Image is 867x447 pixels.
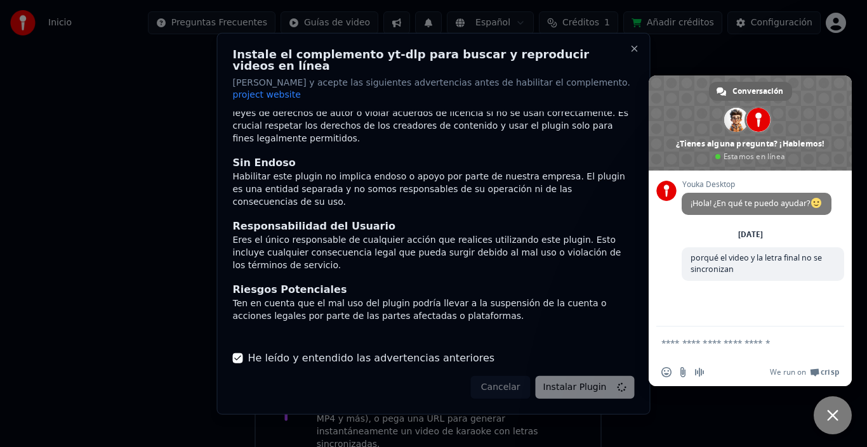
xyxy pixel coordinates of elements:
[709,82,792,101] div: Conversación
[233,94,635,145] div: Este plugin puede permitir acciones (como descargar contenido) que podrían infringir las leyes de...
[233,155,635,171] div: Sin Endoso
[233,89,301,100] span: project website
[233,48,635,71] h2: Instale el complemento yt-dlp para buscar y reproducir videos en línea
[233,76,635,101] p: [PERSON_NAME] y acepte las siguientes advertencias antes de habilitar el complemento.
[233,219,635,234] div: Responsabilidad del Usuario
[233,297,635,323] div: Ten en cuenta que el mal uso del plugin podría llevar a la suspensión de la cuenta o acciones leg...
[233,234,635,272] div: Eres el único responsable de cualquier acción que realices utilizando este plugin. Esto incluye c...
[732,82,783,101] span: Conversación
[233,282,635,297] div: Riesgos Potenciales
[233,171,635,209] div: Habilitar este plugin no implica endoso o apoyo por parte de nuestra empresa. El plugin es una en...
[248,351,495,366] label: He leído y entendido las advertencias anteriores
[233,333,635,348] div: Consentimiento Informado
